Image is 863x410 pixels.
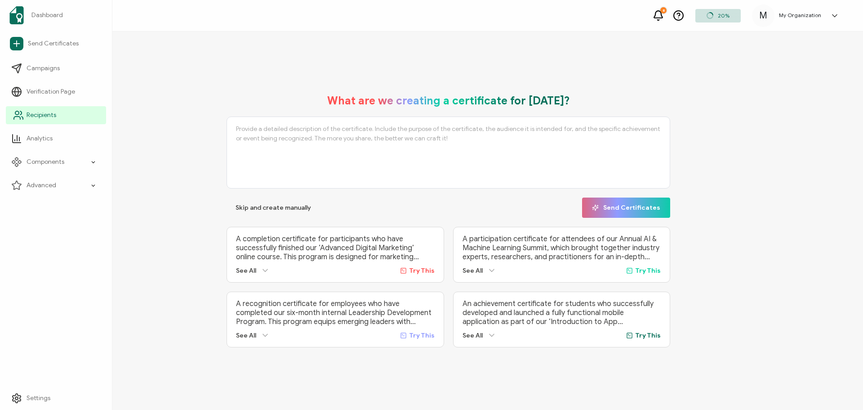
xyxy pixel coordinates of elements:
span: Try This [635,267,661,275]
span: See All [236,267,256,275]
span: Verification Page [27,87,75,96]
span: Try This [635,332,661,339]
a: Recipients [6,106,106,124]
span: Skip and create manually [236,205,311,211]
span: Dashboard [31,11,63,20]
span: Try This [409,332,435,339]
span: M [759,9,767,23]
span: Try This [409,267,435,275]
p: A recognition certificate for employees who have completed our six-month internal Leadership Deve... [236,299,435,326]
div: 8 [660,7,667,14]
span: Send Certificates [592,204,660,211]
a: Verification Page [6,83,106,101]
span: 20% [718,12,730,19]
span: Settings [27,394,50,403]
a: Settings [6,389,106,407]
h5: My Organization [779,12,821,18]
h1: What are we creating a certificate for [DATE]? [327,94,570,108]
span: See All [463,332,483,339]
span: Send Certificates [28,39,79,48]
span: Components [27,158,64,167]
p: A completion certificate for participants who have successfully finished our ‘Advanced Digital Ma... [236,234,435,261]
a: Send Certificates [6,33,106,54]
a: Analytics [6,130,106,148]
button: Skip and create manually [227,198,320,218]
p: A participation certificate for attendees of our Annual AI & Machine Learning Summit, which broug... [463,234,661,261]
iframe: Chat Widget [713,308,863,410]
span: Advanced [27,181,56,190]
a: Campaigns [6,59,106,77]
span: See All [463,267,483,275]
p: An achievement certificate for students who successfully developed and launched a fully functiona... [463,299,661,326]
button: Send Certificates [582,198,670,218]
a: Dashboard [6,3,106,28]
img: sertifier-logomark-colored.svg [9,6,24,24]
span: See All [236,332,256,339]
span: Recipients [27,111,56,120]
span: Campaigns [27,64,60,73]
span: Analytics [27,134,53,143]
